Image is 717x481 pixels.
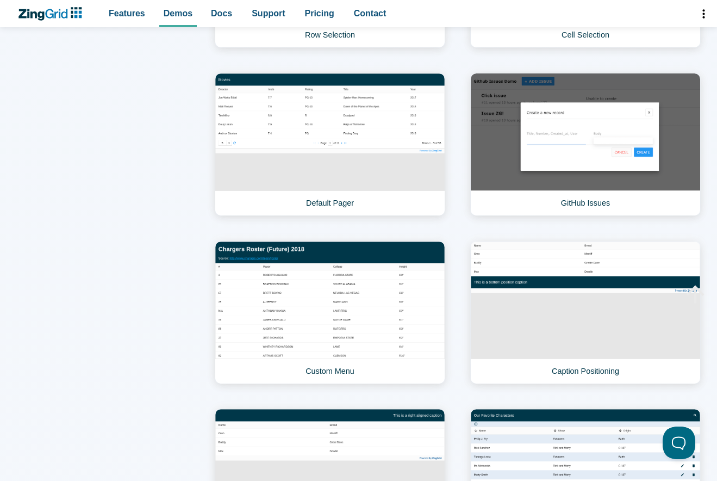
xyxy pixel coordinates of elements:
[211,6,232,21] span: Docs
[470,73,701,216] a: GitHub Issues
[109,6,145,21] span: Features
[215,73,445,216] a: Default Pager
[663,427,695,459] iframe: Toggle Customer Support
[215,241,445,384] a: Custom Menu
[305,6,334,21] span: Pricing
[252,6,285,21] span: Support
[164,6,192,21] span: Demos
[354,6,386,21] span: Contact
[470,241,701,384] a: Caption Positioning
[17,7,88,21] a: ZingChart Logo. Click to return to the homepage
